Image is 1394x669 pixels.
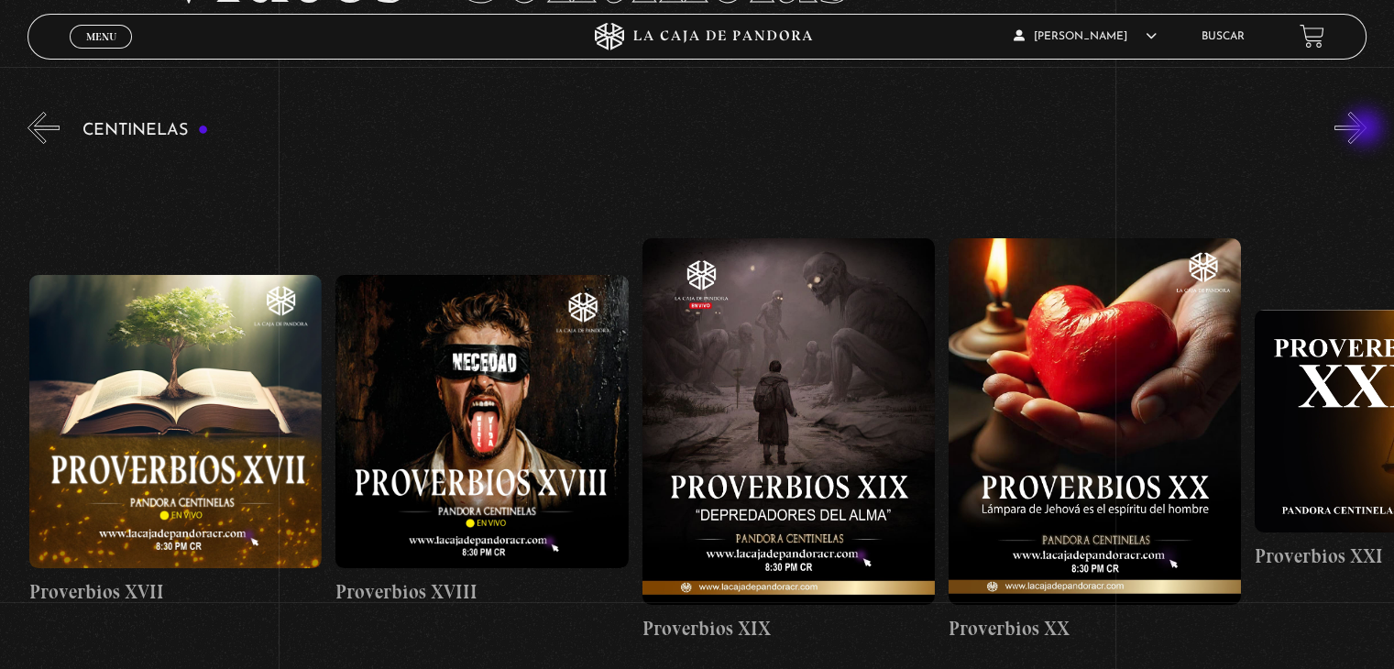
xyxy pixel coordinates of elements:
[1334,112,1367,144] button: Next
[86,31,116,42] span: Menu
[27,112,60,144] button: Previous
[1300,24,1324,49] a: View your shopping cart
[335,577,628,607] h4: Proverbios XVIII
[80,46,123,59] span: Cerrar
[82,122,208,139] h3: Centinelas
[1014,31,1157,42] span: [PERSON_NAME]
[642,614,935,643] h4: Proverbios XIX
[29,577,322,607] h4: Proverbios XVII
[949,614,1241,643] h4: Proverbios XX
[1202,31,1245,42] a: Buscar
